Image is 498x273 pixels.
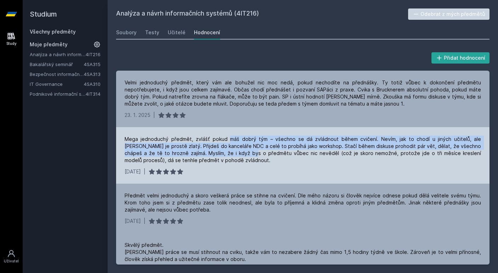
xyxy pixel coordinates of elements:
div: | [144,218,145,225]
div: [DATE] [125,218,141,225]
a: 4SA313 [84,71,101,77]
div: [DATE] [125,168,141,175]
div: Uživatel [4,259,19,264]
div: Mega jednoduchý předmět, zvlášť pokud máš dobrý tým – všechno se dá zvládnout během cvičení. Neví... [125,136,481,164]
a: Podnikové informační systémy [30,90,86,97]
a: 4SA310 [84,81,101,87]
div: Učitelé [168,29,185,36]
a: Všechny předměty [30,29,76,35]
a: Uživatel [1,246,21,267]
div: Skvělý předmět. [PERSON_NAME] práce se musí stihnout na cviku, takže vám to nezabere žádný čas mi... [125,242,481,263]
h2: Analýza a návrh informačních systémů (4IT216) [116,8,408,20]
div: Soubory [116,29,137,36]
button: Přidat hodnocení [431,52,490,64]
span: Moje předměty [30,41,68,48]
div: Velmi jednoduchý předmět, který vám ale bohužel nic moc nedá, pokud nechodíte na přednášky. Ty to... [125,79,481,107]
div: Study [6,41,17,46]
a: Analýza a návrh informačních systémů [30,51,86,58]
a: IT Governance [30,81,84,88]
a: Hodnocení [194,25,220,40]
a: Study [1,28,21,50]
a: Bakalářský seminář [30,61,84,68]
div: | [153,112,155,119]
a: Bezpečnost informačních systémů [30,71,84,78]
a: Učitelé [168,25,185,40]
div: | [144,168,145,175]
a: Soubory [116,25,137,40]
a: 4IT314 [86,91,101,97]
a: 4SA315 [84,61,101,67]
div: Hodnocení [194,29,220,36]
button: Odebrat z mých předmětů [408,8,490,20]
a: Testy [145,25,159,40]
a: 4IT216 [86,52,101,57]
div: Testy [145,29,159,36]
div: 23. 1. 2025 [125,112,150,119]
div: Předmět velmi jednoduchý a skoro veškerá práce se stihne na cvičení. Dle mého názoru si člověk ne... [125,192,481,213]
